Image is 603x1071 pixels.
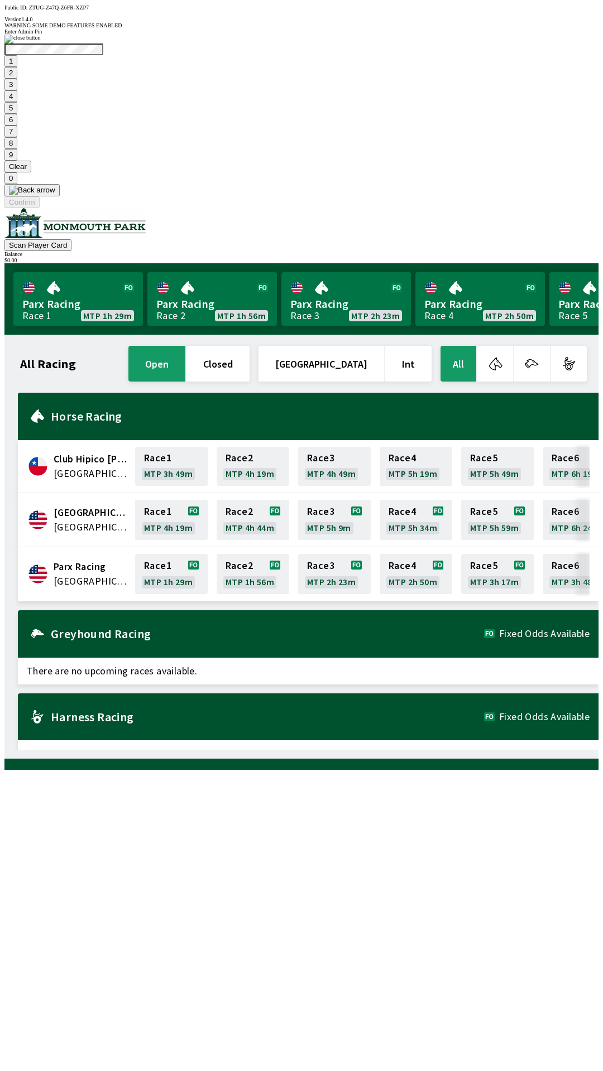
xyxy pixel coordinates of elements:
a: Race5MTP 5h 49m [461,447,534,486]
div: Enter Admin Pin [4,28,599,35]
button: 0 [4,172,17,184]
span: MTP 4h 44m [226,523,274,532]
span: Fixed Odds Available [499,629,590,638]
a: Parx RacingRace 4MTP 2h 50m [415,272,545,326]
a: Race4MTP 5h 19m [380,447,452,486]
span: MTP 3h 48m [552,577,600,586]
span: MTP 3h 49m [144,469,193,478]
div: Race 4 [424,311,453,320]
span: Race 3 [307,561,334,570]
span: Race 5 [470,561,497,570]
span: MTP 1h 29m [83,311,132,320]
span: Race 2 [226,507,253,516]
button: 8 [4,137,17,149]
a: Race5MTP 5h 59m [461,500,534,540]
div: Public ID: [4,4,599,11]
button: 6 [4,114,17,126]
span: Parx Racing [156,297,268,311]
span: MTP 2h 50m [485,311,534,320]
span: Race 4 [389,454,416,462]
a: Parx RacingRace 1MTP 1h 29m [13,272,143,326]
button: 9 [4,149,17,161]
span: ZTUG-Z47Q-Z6FR-XZP7 [29,4,89,11]
div: Balance [4,251,599,257]
span: MTP 5h 59m [470,523,519,532]
span: Race 3 [307,454,334,462]
span: Race 4 [389,507,416,516]
div: $ 0.00 [4,257,599,263]
button: Scan Player Card [4,239,71,251]
span: There are no upcoming races available. [18,740,599,767]
span: Race 6 [552,561,579,570]
span: Race 5 [470,454,497,462]
a: Race3MTP 4h 49m [298,447,371,486]
div: Race 5 [558,311,587,320]
span: Race 4 [389,561,416,570]
span: Parx Racing [290,297,402,311]
button: All [441,346,476,382]
span: Race 1 [144,507,171,516]
span: MTP 5h 34m [389,523,437,532]
span: MTP 5h 19m [389,469,437,478]
span: MTP 1h 56m [226,577,274,586]
span: MTP 1h 56m [217,311,266,320]
span: Race 5 [470,507,497,516]
img: Back arrow [9,186,55,195]
span: MTP 4h 19m [226,469,274,478]
h2: Harness Racing [51,712,484,721]
span: MTP 3h 17m [470,577,519,586]
div: Version 1.4.0 [4,16,599,22]
button: 1 [4,55,17,67]
span: United States [54,520,128,534]
a: Race2MTP 4h 44m [217,500,289,540]
button: Confirm [4,196,40,208]
a: Race5MTP 3h 17m [461,554,534,594]
span: Parx Racing [54,559,128,574]
span: MTP 5h 49m [470,469,519,478]
span: Race 2 [226,454,253,462]
span: Fixed Odds Available [499,712,590,721]
span: MTP 2h 23m [351,311,400,320]
span: Race 2 [226,561,253,570]
span: MTP 4h 49m [307,469,356,478]
a: Race4MTP 5h 34m [380,500,452,540]
button: Int [385,346,432,382]
span: MTP 6h 24m [552,523,600,532]
button: 2 [4,67,17,79]
img: close button [4,35,41,44]
span: Race 1 [144,561,171,570]
button: 5 [4,102,17,114]
a: Race2MTP 4h 19m [217,447,289,486]
div: WARNING SOME DEMO FEATURES ENABLED [4,22,599,28]
span: Club Hipico Concepcion [54,452,128,466]
span: Race 6 [552,454,579,462]
h2: Greyhound Racing [51,629,484,638]
div: Race 3 [290,311,319,320]
span: MTP 2h 23m [307,577,356,586]
span: MTP 4h 19m [144,523,193,532]
a: Race2MTP 1h 56m [217,554,289,594]
a: Race3MTP 2h 23m [298,554,371,594]
span: MTP 2h 50m [389,577,437,586]
span: Parx Racing [424,297,536,311]
span: Race 6 [552,507,579,516]
button: open [128,346,185,382]
span: MTP 5h 9m [307,523,351,532]
span: There are no upcoming races available. [18,658,599,684]
button: Clear [4,161,31,172]
img: venue logo [4,208,146,238]
a: Parx RacingRace 3MTP 2h 23m [281,272,411,326]
a: Race3MTP 5h 9m [298,500,371,540]
a: Race4MTP 2h 50m [380,554,452,594]
button: closed [186,346,250,382]
button: 3 [4,79,17,90]
a: Race1MTP 3h 49m [135,447,208,486]
h2: Horse Racing [51,412,590,421]
span: Fairmount Park [54,505,128,520]
button: 7 [4,126,17,137]
a: Race1MTP 1h 29m [135,554,208,594]
span: United States [54,574,128,588]
a: Race1MTP 4h 19m [135,500,208,540]
span: Parx Racing [22,297,134,311]
div: Race 2 [156,311,185,320]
